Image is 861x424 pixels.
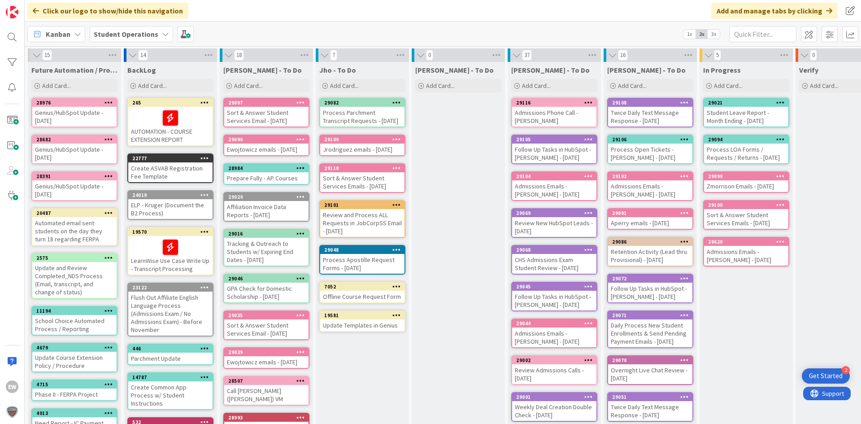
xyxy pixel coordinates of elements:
[608,275,692,302] div: 29072Follow Up Tasks in HubSpot - [PERSON_NAME] - [DATE]
[516,210,596,216] div: 29069
[224,172,309,184] div: Prepare Fully - AP Courses
[512,172,596,180] div: 29104
[608,311,692,347] div: 29071Daily Process New Student Enrollments & Send Pending Payment Emails - [DATE]
[516,173,596,179] div: 29104
[320,144,404,155] div: Jrodriguez emails - [DATE]
[42,82,71,90] span: Add Card...
[512,356,596,364] div: 29002
[608,246,692,266] div: Retention Activity (Lead thru Provisional) - [DATE]
[426,50,433,61] span: 0
[512,246,596,274] div: 29068CHS Admissions Exam Student Review - [DATE]
[608,209,692,217] div: 29091
[228,312,309,319] div: 29035
[132,100,213,106] div: 265
[842,366,850,374] div: 2
[320,291,404,302] div: Offline Course Request Form
[36,136,117,143] div: 28682
[320,164,404,192] div: 29110Sort & Answer Student Services Emails - [DATE]
[608,144,692,163] div: Process Open Tickets - [PERSON_NAME] - [DATE]
[320,164,404,172] div: 29110
[94,30,158,39] b: Student Operations
[127,66,156,74] span: BackLog
[809,372,843,380] div: Get Started
[320,136,404,155] div: 29109Jrodriguez emails - [DATE]
[704,201,788,229] div: 29100Sort & Answer Student Services Emails - [DATE]
[320,283,404,302] div: 7052Offline Course Request Form
[32,307,117,335] div: 11194School Choice Automated Process / Reporting
[224,238,309,266] div: Tracking & Outreach to Students w/ Expiring End Dates - [DATE]
[320,311,404,319] div: 19581
[228,378,309,384] div: 28507
[36,255,117,261] div: 2575
[426,82,455,90] span: Add Card...
[36,410,117,416] div: 4013
[608,283,692,302] div: Follow Up Tasks in HubSpot - [PERSON_NAME] - [DATE]
[224,356,309,368] div: Ewojtowicz emails - [DATE]
[608,107,692,127] div: Twice Daily Text Message Response - [DATE]
[224,377,309,405] div: 28507Call [PERSON_NAME] ([PERSON_NAME]) VM
[512,180,596,200] div: Admissions Emails - [PERSON_NAME] - [DATE]
[32,254,117,262] div: 2575
[608,364,692,384] div: Overnight Live Chat Review - [DATE]
[512,209,596,237] div: 29069Review New HubSpot Leads - [DATE]
[32,136,117,144] div: 28682
[810,50,817,61] span: 0
[128,381,213,409] div: Create Common App Process w/ Student Instructions
[32,344,117,352] div: 4679
[32,315,117,335] div: School Choice Automated Process / Reporting
[708,100,788,106] div: 29021
[32,172,117,180] div: 28391
[224,144,309,155] div: Ewojtowicz emails - [DATE]
[224,311,309,319] div: 29035
[32,144,117,163] div: Genius/HubSpot Update - [DATE]
[128,345,213,364] div: 446Parchment Update
[708,30,720,39] span: 3x
[516,100,596,106] div: 29116
[32,180,117,200] div: Genius/HubSpot Update - [DATE]
[708,136,788,143] div: 29094
[228,275,309,282] div: 29046
[512,136,596,144] div: 29105
[516,357,596,363] div: 29002
[512,144,596,163] div: Follow Up Tasks in HubSpot - [PERSON_NAME] - [DATE]
[683,30,696,39] span: 1x
[704,144,788,163] div: Process LOA Forms / Requests / Returns - [DATE]
[32,172,117,200] div: 28391Genius/HubSpot Update - [DATE]
[128,353,213,364] div: Parchment Update
[32,409,117,417] div: 4013
[128,345,213,353] div: 446
[128,292,213,336] div: Flush Out Affiliate English Language Process (Admissions Exam / No Admissions Exam) - Before Nove...
[608,172,692,200] div: 29102Admissions Emails - [PERSON_NAME] - [DATE]
[224,283,309,302] div: GPA Check for Domestic Scholarship - [DATE]
[708,202,788,208] div: 29100
[799,66,818,74] span: Verify
[320,246,404,274] div: 29048Process Apostille Request Forms - [DATE]
[512,254,596,274] div: CHS Admissions Exam Student Review - [DATE]
[711,3,838,19] div: Add and manage tabs by clicking
[320,209,404,237] div: Review and Process ALL Requests in JobCorpSS Email - [DATE]
[704,136,788,144] div: 29094
[522,82,551,90] span: Add Card...
[612,239,692,245] div: 29086
[128,191,213,219] div: 24019ELP - Kruger (Document the B2 Process)
[512,99,596,127] div: 29116Admissions Phone Call - [PERSON_NAME]
[608,356,692,364] div: 29070
[46,29,70,39] span: Kanban
[516,320,596,327] div: 29044
[512,209,596,217] div: 29069
[512,107,596,127] div: Admissions Phone Call - [PERSON_NAME]
[512,319,596,347] div: 29044Admissions Emails - [PERSON_NAME] - [DATE]
[324,284,404,290] div: 7052
[128,199,213,219] div: ELP - Kruger (Document the B2 Process)
[32,380,117,400] div: 4715Phase II - FERPA Project
[512,393,596,401] div: 29001
[608,401,692,421] div: Twice Daily Text Message Response - [DATE]
[224,377,309,385] div: 28507
[608,393,692,421] div: 29051Twice Daily Text Message Response - [DATE]
[512,364,596,384] div: Review Admissions Calls - [DATE]
[704,107,788,127] div: Student Leave Report - Month Ending - [DATE]
[607,66,686,74] span: Amanda - To Do
[511,66,590,74] span: Eric - To Do
[608,99,692,127] div: 29108Twice Daily Text Message Response - [DATE]
[31,66,117,74] span: Future Automation / Process Building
